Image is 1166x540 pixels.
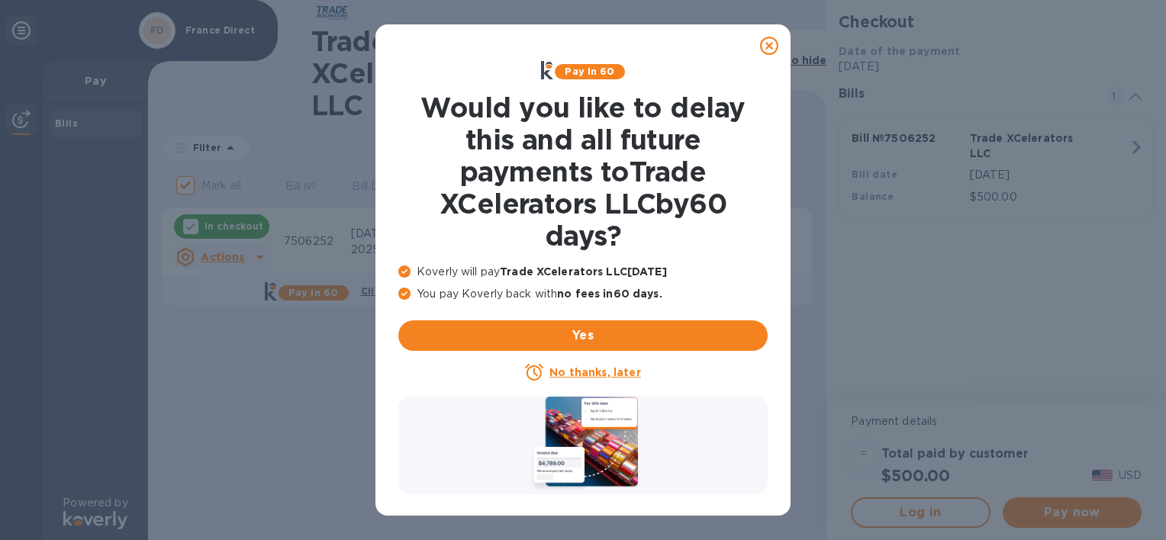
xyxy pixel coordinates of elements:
b: Pay in 60 [565,66,614,77]
p: You pay Koverly back with [398,286,768,302]
h1: Would you like to delay this and all future payments to Trade XCelerators LLC by 60 days ? [398,92,768,252]
u: No thanks, later [549,366,640,378]
button: Yes [398,320,768,351]
p: Koverly will pay [398,264,768,280]
b: no fees in 60 days . [557,288,662,300]
span: Yes [411,326,755,345]
b: Trade XCelerators LLC [DATE] [500,265,667,278]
